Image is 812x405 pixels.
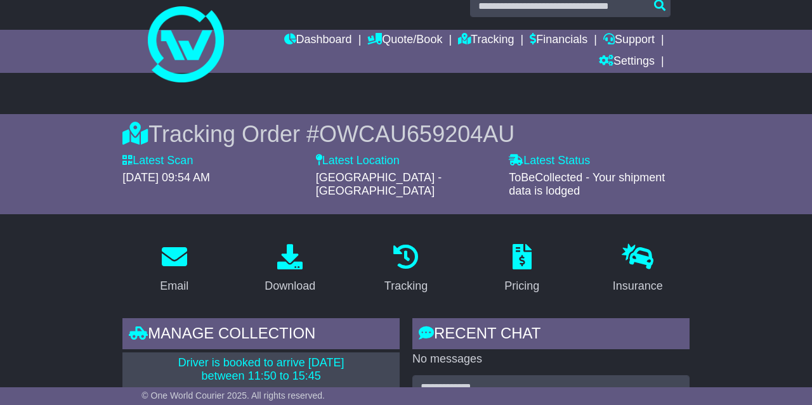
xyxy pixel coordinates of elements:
a: Quote/Book [367,30,442,51]
a: Pricing [496,240,547,299]
span: © One World Courier 2025. All rights reserved. [141,390,325,401]
div: Email [160,278,188,295]
span: [GEOGRAPHIC_DATA] - [GEOGRAPHIC_DATA] [316,171,442,198]
div: Tracking [384,278,428,295]
div: Download [265,278,315,295]
a: Tracking [376,240,436,299]
div: Tracking Order # [122,120,689,148]
span: [DATE] 09:54 AM [122,171,210,184]
a: Tracking [458,30,514,51]
label: Latest Status [509,154,590,168]
p: Driver is booked to arrive [DATE] between 11:50 to 15:45 [130,356,392,383]
span: OWCAU659204AU [319,121,514,147]
a: Dashboard [284,30,352,51]
a: Settings [599,51,655,73]
span: ToBeCollected - Your shipment data is lodged [509,171,665,198]
a: Insurance [605,240,671,299]
a: Support [603,30,655,51]
a: Financials [530,30,587,51]
div: RECENT CHAT [412,318,690,352]
label: Latest Scan [122,154,193,168]
div: Insurance [613,278,663,295]
div: Manage collection [122,318,400,352]
a: Email [152,240,197,299]
label: Latest Location [316,154,400,168]
div: Pricing [504,278,539,295]
p: No messages [412,352,690,366]
a: Download [256,240,324,299]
